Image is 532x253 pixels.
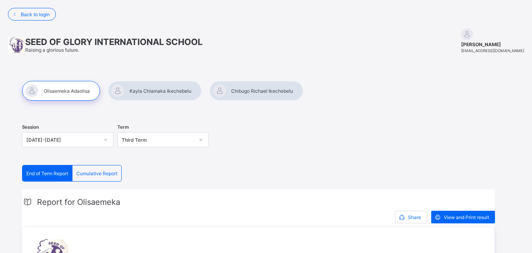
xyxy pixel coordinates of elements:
[76,171,117,176] span: Cumulative Report
[25,47,79,53] span: Raising a glorious future.
[8,37,25,53] img: School logo
[26,171,68,176] span: End of Term Report
[122,137,194,143] div: Third Term
[461,41,524,47] span: [PERSON_NAME]
[22,124,39,130] span: Session
[444,214,489,220] span: View and Print result
[26,137,99,143] div: [DATE]-[DATE]
[25,37,202,47] span: SEED OF GLORY INTERNATIONAL SCHOOL
[37,197,120,207] span: Report for Olisaemeka
[117,124,129,130] span: Term
[461,28,473,40] img: default.svg
[461,49,524,53] span: [EMAIL_ADDRESS][DOMAIN_NAME]
[408,214,421,220] span: Share
[21,11,50,17] span: Back to login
